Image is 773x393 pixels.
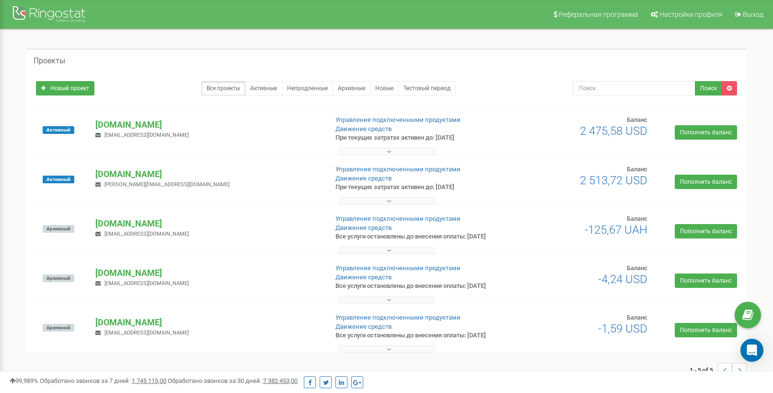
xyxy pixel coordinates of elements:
span: 2 513,72 USD [580,174,647,187]
a: Движение средств [335,274,392,281]
a: Движение средств [335,125,392,132]
span: Реферальная программа [559,11,638,18]
span: Баланс [627,215,647,222]
a: Пополнить баланс [675,175,737,189]
a: Пополнить баланс [675,125,737,140]
span: Обработано звонков за 30 дней : [168,377,298,384]
a: Активные [245,81,282,95]
h5: Проекты [34,57,65,65]
a: Пополнить баланс [675,323,737,337]
p: Все услуги остановлены до внесения оплаты: [DATE] [335,282,500,291]
a: Новые [370,81,399,95]
p: [DOMAIN_NAME] [95,168,320,180]
span: [EMAIL_ADDRESS][DOMAIN_NAME] [104,132,189,138]
a: Тестовый период [398,81,456,95]
p: [DOMAIN_NAME] [95,217,320,230]
span: 99,989% [10,377,38,384]
span: -125,67 UAH [585,223,647,237]
span: Баланс [627,314,647,321]
div: Open Intercom Messenger [740,339,763,362]
span: Архивный [43,324,74,332]
p: [DOMAIN_NAME] [95,267,320,279]
span: Выход [743,11,763,18]
span: Архивный [43,225,74,233]
u: 7 382 453,00 [263,377,298,384]
span: Активный [43,126,74,134]
span: Обработано звонков за 7 дней : [40,377,166,384]
span: Активный [43,176,74,183]
span: [EMAIL_ADDRESS][DOMAIN_NAME] [104,231,189,237]
span: [PERSON_NAME][EMAIL_ADDRESS][DOMAIN_NAME] [104,181,230,188]
span: Баланс [627,264,647,272]
a: Все проекты [201,81,245,95]
span: -1,59 USD [598,322,647,335]
span: 1 - 5 of 5 [690,363,718,377]
span: [EMAIL_ADDRESS][DOMAIN_NAME] [104,330,189,336]
p: Все услуги остановлены до внесения оплаты: [DATE] [335,331,500,340]
a: Пополнить баланс [675,224,737,238]
p: Все услуги остановлены до внесения оплаты: [DATE] [335,232,500,241]
span: -4,24 USD [598,273,647,286]
a: Новый проект [36,81,94,95]
nav: ... [690,353,747,387]
a: Движение средств [335,224,392,231]
a: Архивные [333,81,370,95]
a: Управление подключенными продуктами [335,116,461,123]
u: 1 745 115,00 [132,377,166,384]
span: Баланс [627,166,647,173]
a: Движение средств [335,175,392,182]
span: [EMAIL_ADDRESS][DOMAIN_NAME] [104,280,189,286]
span: Архивный [43,274,74,282]
p: При текущих затратах активен до: [DATE] [335,183,500,192]
a: Пополнить баланс [675,274,737,288]
span: 2 475,58 USD [580,124,647,138]
a: Управление подключенными продуктами [335,314,461,321]
p: При текущих затратах активен до: [DATE] [335,133,500,143]
p: [DOMAIN_NAME] [95,316,320,329]
span: Настройки профиля [659,11,723,18]
input: Поиск [573,81,695,95]
p: [DOMAIN_NAME] [95,119,320,131]
a: Управление подключенными продуктами [335,215,461,222]
span: Баланс [627,116,647,123]
a: Управление подключенными продуктами [335,166,461,173]
a: Управление подключенными продуктами [335,264,461,272]
button: Поиск [695,81,722,95]
a: Движение средств [335,323,392,330]
a: Непродленные [282,81,333,95]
